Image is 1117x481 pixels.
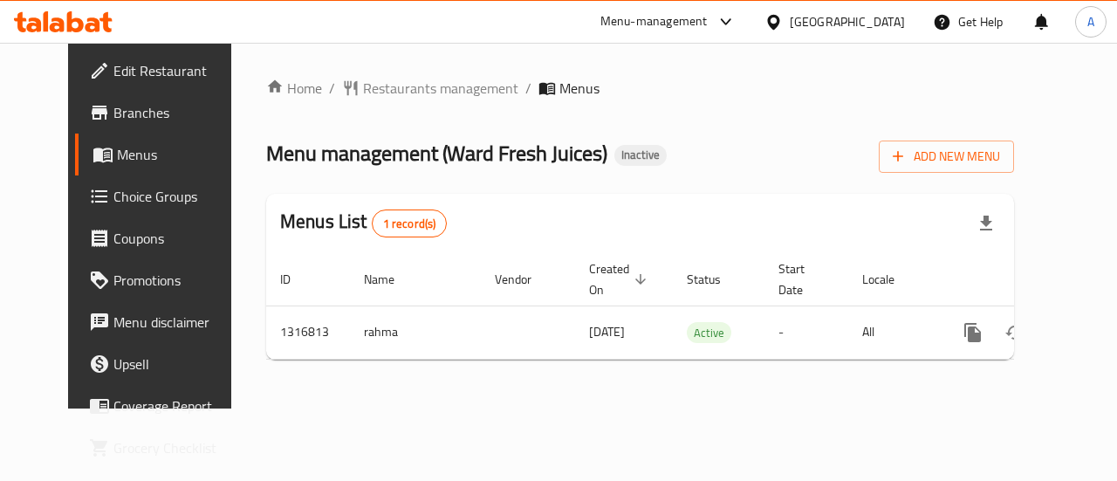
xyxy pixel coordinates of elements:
span: Created On [589,258,652,300]
span: Coverage Report [113,395,241,416]
a: Restaurants management [342,78,518,99]
span: Menus [559,78,600,99]
td: All [848,306,938,359]
span: Promotions [113,270,241,291]
span: Inactive [614,148,667,162]
a: Branches [75,92,255,134]
a: Promotions [75,259,255,301]
div: Total records count [372,210,448,237]
span: Active [687,323,731,343]
a: Choice Groups [75,175,255,217]
span: Coupons [113,228,241,249]
li: / [329,78,335,99]
button: Add New Menu [879,141,1014,173]
a: Coupons [75,217,255,259]
a: Grocery Checklist [75,427,255,469]
a: Home [266,78,322,99]
td: - [764,306,848,359]
span: Locale [862,269,917,290]
li: / [525,78,531,99]
span: Status [687,269,744,290]
div: [GEOGRAPHIC_DATA] [790,12,905,31]
h2: Menus List [280,209,447,237]
span: Start Date [778,258,827,300]
span: A [1087,12,1094,31]
span: Vendor [495,269,554,290]
span: 1 record(s) [373,216,447,232]
span: [DATE] [589,320,625,343]
div: Active [687,322,731,343]
div: Menu-management [600,11,708,32]
span: Restaurants management [363,78,518,99]
span: Name [364,269,417,290]
a: Upsell [75,343,255,385]
span: Menu disclaimer [113,312,241,333]
a: Menu disclaimer [75,301,255,343]
span: Choice Groups [113,186,241,207]
div: Inactive [614,145,667,166]
nav: breadcrumb [266,78,1014,99]
button: more [952,312,994,354]
td: 1316813 [266,306,350,359]
span: Add New Menu [893,146,1000,168]
a: Menus [75,134,255,175]
span: Edit Restaurant [113,60,241,81]
a: Coverage Report [75,385,255,427]
span: Menus [117,144,241,165]
span: Branches [113,102,241,123]
span: Upsell [113,354,241,374]
span: Menu management ( Ward Fresh Juices ) [266,134,607,173]
span: ID [280,269,313,290]
a: Edit Restaurant [75,50,255,92]
td: rahma [350,306,481,359]
button: Change Status [994,312,1036,354]
span: Grocery Checklist [113,437,241,458]
div: Export file [965,203,1007,244]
